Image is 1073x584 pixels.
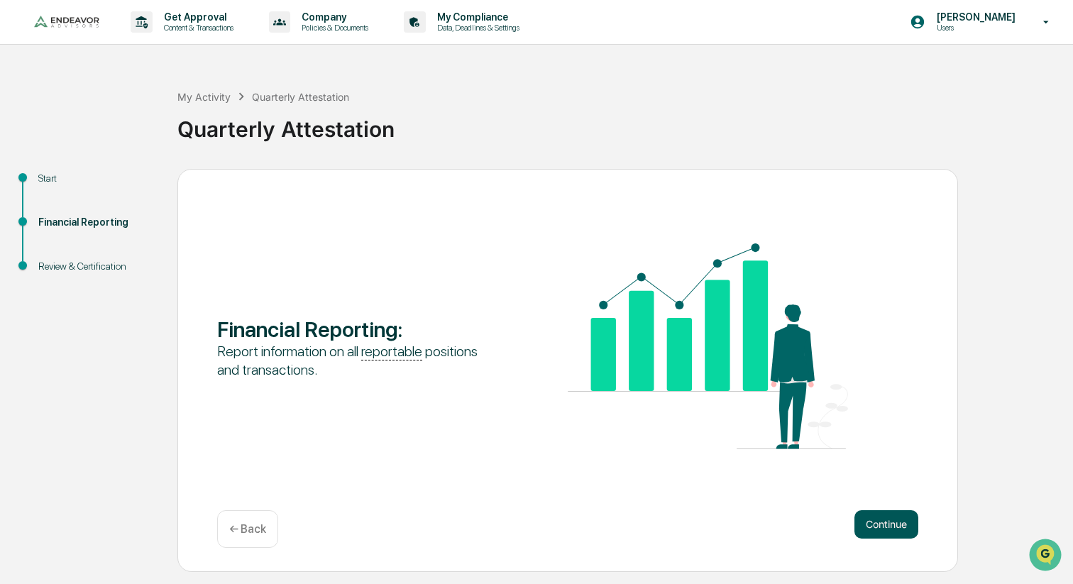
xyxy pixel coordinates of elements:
[9,200,95,226] a: 🔎Data Lookup
[568,243,848,449] img: Financial Reporting
[229,522,266,536] p: ← Back
[100,240,172,251] a: Powered byPylon
[117,179,176,193] span: Attestations
[290,23,375,33] p: Policies & Documents
[14,30,258,53] p: How can we help?
[28,206,89,220] span: Data Lookup
[252,91,349,103] div: Quarterly Attestation
[177,91,231,103] div: My Activity
[97,173,182,199] a: 🗄️Attestations
[217,342,497,379] div: Report information on all positions and transactions.
[28,179,92,193] span: Preclearance
[426,23,527,33] p: Data, Deadlines & Settings
[1028,537,1066,575] iframe: Open customer support
[38,171,155,186] div: Start
[103,180,114,192] div: 🗄️
[9,173,97,199] a: 🖐️Preclearance
[217,316,497,342] div: Financial Reporting :
[361,343,422,360] u: reportable
[177,105,1066,142] div: Quarterly Attestation
[48,109,233,123] div: Start new chat
[14,180,26,192] div: 🖐️
[290,11,375,23] p: Company
[141,241,172,251] span: Pylon
[38,259,155,274] div: Review & Certification
[241,113,258,130] button: Start new chat
[925,11,1023,23] p: [PERSON_NAME]
[854,510,918,539] button: Continue
[153,11,241,23] p: Get Approval
[426,11,527,23] p: My Compliance
[48,123,180,134] div: We're available if you need us!
[14,109,40,134] img: 1746055101610-c473b297-6a78-478c-a979-82029cc54cd1
[153,23,241,33] p: Content & Transactions
[925,23,1023,33] p: Users
[38,215,155,230] div: Financial Reporting
[34,16,102,28] img: logo
[14,207,26,219] div: 🔎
